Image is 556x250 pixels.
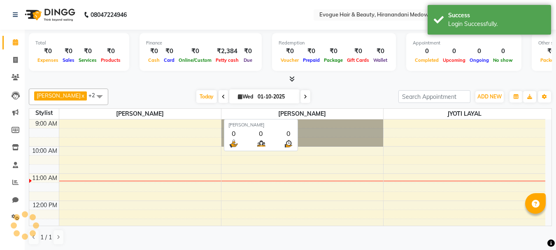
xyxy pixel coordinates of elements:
div: Appointment [413,40,515,47]
div: Total [35,40,123,47]
div: ₹0 [60,47,77,56]
div: 0 [468,47,491,56]
button: ADD NEW [475,91,504,103]
div: 0 [228,129,239,138]
span: Services [77,57,99,63]
div: 0 [441,47,468,56]
span: Due [242,57,254,63]
img: queue.png [256,138,266,149]
span: +2 [88,92,101,98]
div: ₹0 [35,47,60,56]
div: ₹0 [177,47,214,56]
div: ₹0 [162,47,177,56]
div: Finance [146,40,255,47]
div: [PERSON_NAME] [228,121,293,129]
span: Petty cash [214,57,241,63]
span: No show [491,57,515,63]
span: Voucher [279,57,301,63]
input: 2025-10-01 [255,91,296,103]
span: JYOTI LAYAL [384,109,546,119]
div: 9:00 AM [34,119,59,128]
span: ADD NEW [477,93,502,100]
div: ₹0 [241,47,255,56]
span: Products [99,57,123,63]
img: logo [21,3,77,26]
span: Wallet [371,57,389,63]
div: 0 [256,129,266,138]
div: 10:00 AM [30,147,59,155]
span: [PERSON_NAME] [59,109,221,119]
div: ₹0 [371,47,389,56]
div: ₹0 [99,47,123,56]
b: 08047224946 [91,3,127,26]
span: Ongoing [468,57,491,63]
div: Login Successfully. [448,20,545,28]
span: Upcoming [441,57,468,63]
img: wait_time.png [283,138,293,149]
span: Today [196,90,217,103]
div: Success [448,11,545,20]
div: 0 [491,47,515,56]
span: Sales [60,57,77,63]
span: Expenses [35,57,60,63]
div: ₹0 [322,47,345,56]
div: 12:00 PM [31,201,59,210]
span: Prepaid [301,57,322,63]
img: serve.png [228,138,239,149]
input: Search Appointment [398,90,470,103]
div: ₹0 [279,47,301,56]
div: ₹0 [301,47,322,56]
div: 0 [283,129,293,138]
div: ₹0 [77,47,99,56]
span: Package [322,57,345,63]
div: ₹0 [345,47,371,56]
span: Online/Custom [177,57,214,63]
span: Card [162,57,177,63]
span: Completed [413,57,441,63]
span: [PERSON_NAME] [37,92,81,99]
span: [PERSON_NAME] [221,109,383,119]
div: Redemption [279,40,389,47]
span: Wed [236,93,255,100]
div: ₹2,384 [214,47,241,56]
div: ₹0 [146,47,162,56]
span: Cash [146,57,162,63]
span: Gift Cards [345,57,371,63]
div: Stylist [29,109,59,117]
div: 0 [413,47,441,56]
a: x [81,92,84,99]
div: 11:00 AM [30,174,59,182]
span: 1 / 1 [40,233,52,242]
